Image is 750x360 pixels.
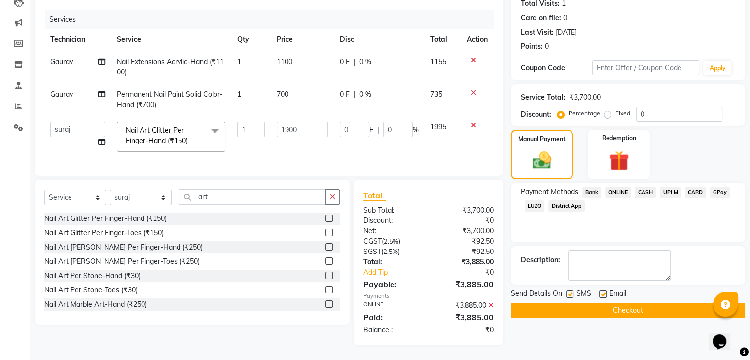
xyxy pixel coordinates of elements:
[430,90,442,99] span: 735
[44,242,203,252] div: Nail Art [PERSON_NAME] Per Finger-Hand (₹250)
[50,90,73,99] span: Gaurav
[521,92,566,103] div: Service Total:
[359,89,371,100] span: 0 %
[356,216,429,226] div: Discount:
[363,190,386,201] span: Total
[44,285,138,295] div: Nail Art Per Stone-Toes (₹30)
[356,325,429,335] div: Balance :
[188,136,192,145] a: x
[703,61,731,75] button: Apply
[44,228,164,238] div: Nail Art Glitter Per Finger-Toes (₹150)
[356,236,429,247] div: ( )
[615,109,630,118] label: Fixed
[50,57,73,66] span: Gaurav
[521,41,543,52] div: Points:
[277,57,292,66] span: 1100
[582,187,602,198] span: Bank
[525,200,545,212] span: LUZO
[685,187,706,198] span: CARD
[363,247,381,256] span: SGST
[356,267,440,278] a: Add Tip
[660,187,681,198] span: UPI M
[603,148,635,173] img: _gift.svg
[231,29,271,51] th: Qty
[609,288,626,301] span: Email
[521,255,560,265] div: Description:
[570,92,601,103] div: ₹3,700.00
[521,187,578,197] span: Payment Methods
[429,216,501,226] div: ₹0
[461,29,494,51] th: Action
[576,288,591,301] span: SMS
[527,149,557,171] img: _cash.svg
[363,292,494,300] div: Payments
[429,278,501,290] div: ₹3,885.00
[548,200,585,212] span: District App
[430,122,446,131] span: 1995
[429,236,501,247] div: ₹92.50
[592,60,700,75] input: Enter Offer / Coupon Code
[44,271,141,281] div: Nail Art Per Stone-Hand (₹30)
[710,187,730,198] span: GPay
[521,27,554,37] div: Last Visit:
[117,57,224,76] span: Nail Extensions Acrylic-Hand (₹1100)
[111,29,231,51] th: Service
[429,257,501,267] div: ₹3,885.00
[369,125,373,135] span: F
[356,278,429,290] div: Payable:
[354,57,356,67] span: |
[340,89,350,100] span: 0 F
[179,189,326,205] input: Search or Scan
[413,125,419,135] span: %
[356,257,429,267] div: Total:
[430,57,446,66] span: 1155
[377,125,379,135] span: |
[602,134,636,143] label: Redemption
[126,126,188,145] span: Nail Art Glitter Per Finger-Hand (₹150)
[44,256,200,267] div: Nail Art [PERSON_NAME] Per Finger-Toes (₹250)
[429,247,501,257] div: ₹92.50
[518,135,566,144] label: Manual Payment
[556,27,577,37] div: [DATE]
[429,325,501,335] div: ₹0
[440,267,500,278] div: ₹0
[384,237,398,245] span: 2.5%
[569,109,600,118] label: Percentage
[354,89,356,100] span: |
[356,226,429,236] div: Net:
[271,29,334,51] th: Price
[237,90,241,99] span: 1
[45,10,501,29] div: Services
[383,248,398,255] span: 2.5%
[356,311,429,323] div: Paid:
[425,29,461,51] th: Total
[277,90,288,99] span: 700
[44,29,111,51] th: Technician
[237,57,241,66] span: 1
[356,205,429,216] div: Sub Total:
[117,90,223,109] span: Permanent Nail Paint Solid Color-Hand (₹700)
[511,288,562,301] span: Send Details On
[521,13,561,23] div: Card on file:
[356,300,429,311] div: ONLINE
[635,187,656,198] span: CASH
[363,237,382,246] span: CGST
[429,205,501,216] div: ₹3,700.00
[340,57,350,67] span: 0 F
[429,311,501,323] div: ₹3,885.00
[511,303,745,318] button: Checkout
[563,13,567,23] div: 0
[605,187,631,198] span: ONLINE
[429,226,501,236] div: ₹3,700.00
[709,321,740,350] iframe: chat widget
[44,214,167,224] div: Nail Art Glitter Per Finger-Hand (₹150)
[44,299,147,310] div: Nail Art Marble Art-Hand (₹250)
[356,247,429,257] div: ( )
[545,41,549,52] div: 0
[359,57,371,67] span: 0 %
[521,109,551,120] div: Discount:
[521,63,592,73] div: Coupon Code
[334,29,425,51] th: Disc
[429,300,501,311] div: ₹3,885.00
